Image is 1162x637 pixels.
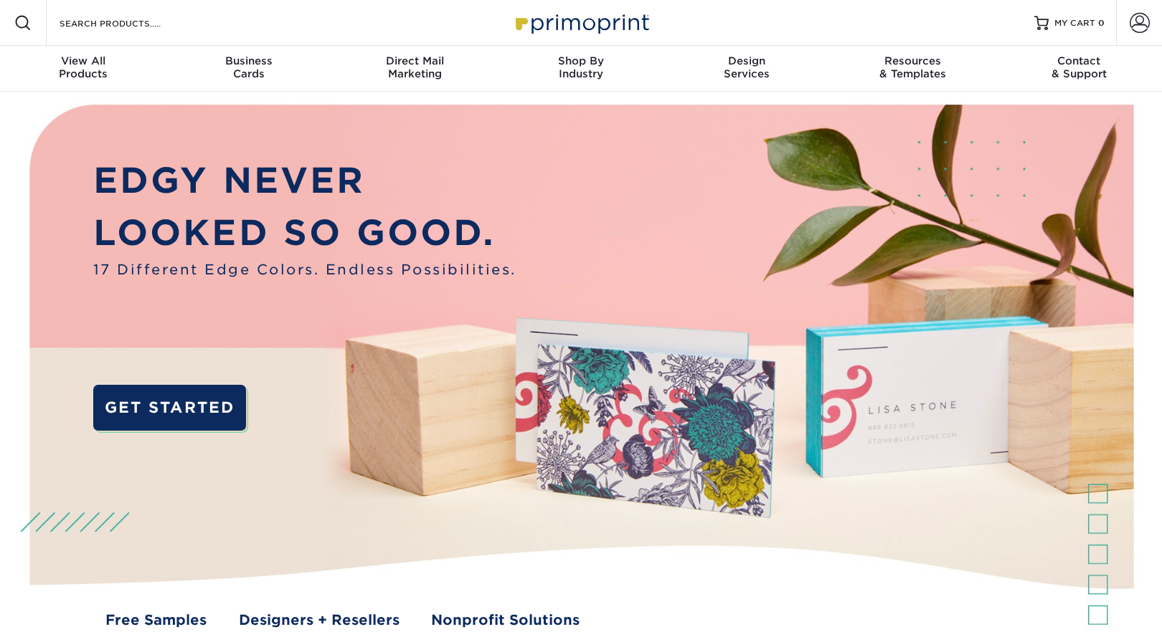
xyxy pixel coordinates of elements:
span: 17 Different Edge Colors. Endless Possibilities. [93,259,516,280]
p: EDGY NEVER [93,155,516,207]
div: Services [664,54,830,80]
a: Free Samples [105,610,207,631]
a: BusinessCards [166,46,331,92]
span: Business [166,54,331,67]
a: Direct MailMarketing [332,46,498,92]
a: DesignServices [664,46,830,92]
p: LOOKED SO GOOD. [93,207,516,259]
img: Primoprint [509,7,653,38]
span: Contact [996,54,1162,67]
div: Cards [166,54,331,80]
span: Direct Mail [332,54,498,67]
div: Industry [498,54,663,80]
span: Design [664,54,830,67]
a: Contact& Support [996,46,1162,92]
span: Shop By [498,54,663,67]
div: & Templates [830,54,996,80]
a: GET STARTED [93,385,247,431]
span: Resources [830,54,996,67]
a: Resources& Templates [830,46,996,92]
div: & Support [996,54,1162,80]
span: MY CART [1054,17,1095,29]
span: 0 [1098,18,1105,28]
input: SEARCH PRODUCTS..... [58,14,198,32]
a: Nonprofit Solutions [431,610,580,631]
div: Marketing [332,54,498,80]
a: Shop ByIndustry [498,46,663,92]
a: Designers + Resellers [239,610,400,631]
